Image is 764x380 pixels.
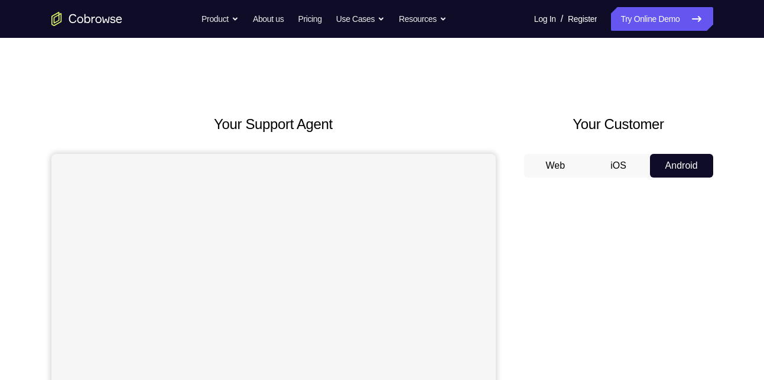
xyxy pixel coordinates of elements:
[611,7,713,31] a: Try Online Demo
[524,154,587,178] button: Web
[51,12,122,26] a: Go to the home page
[399,7,447,31] button: Resources
[298,7,321,31] a: Pricing
[587,154,650,178] button: iOS
[524,114,713,135] h2: Your Customer
[51,114,496,135] h2: Your Support Agent
[534,7,556,31] a: Log In
[650,154,713,178] button: Android
[253,7,284,31] a: About us
[336,7,385,31] button: Use Cases
[568,7,597,31] a: Register
[201,7,239,31] button: Product
[561,12,563,26] span: /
